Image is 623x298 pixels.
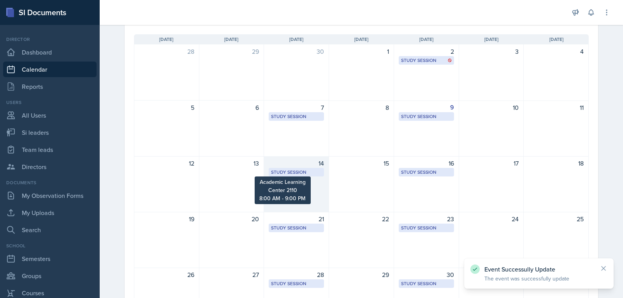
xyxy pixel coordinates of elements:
a: Dashboard [3,44,97,60]
div: 12 [139,159,194,168]
div: 16 [399,159,454,168]
a: Team leads [3,142,97,157]
div: 15 [334,159,389,168]
div: Study Session [401,113,452,120]
span: [DATE] [484,36,498,43]
span: [DATE] [419,36,433,43]
a: Directors [3,159,97,175]
span: [DATE] [354,36,368,43]
div: 18 [528,159,584,168]
span: [DATE] [159,36,173,43]
div: Study Session [401,169,452,176]
div: 19 [139,214,194,224]
div: 2 [399,47,454,56]
div: Director [3,36,97,43]
div: Documents [3,179,97,186]
span: [DATE] [224,36,238,43]
a: Search [3,222,97,238]
div: Study Session [271,224,322,231]
div: Users [3,99,97,106]
div: 26 [139,270,194,279]
div: 5 [139,103,194,112]
a: My Observation Forms [3,188,97,203]
div: Study Session [271,169,322,176]
div: 3 [464,47,519,56]
span: [DATE] [549,36,563,43]
p: The event was successfully update [484,275,593,282]
div: 30 [399,270,454,279]
div: 28 [269,270,324,279]
div: 10 [464,103,519,112]
div: 7 [269,103,324,112]
a: Calendar [3,62,97,77]
div: 4 [528,47,584,56]
div: 1 [334,47,389,56]
div: 6 [204,103,259,112]
div: 21 [269,214,324,224]
div: 14 [269,159,324,168]
div: 20 [204,214,259,224]
a: Semesters [3,251,97,266]
div: 24 [464,214,519,224]
div: Study Session [271,280,322,287]
span: [DATE] [289,36,303,43]
div: School [3,242,97,249]
a: Reports [3,79,97,94]
div: 29 [204,47,259,56]
a: Si leaders [3,125,97,140]
a: All Users [3,108,97,123]
p: Event Successully Update [484,265,593,273]
div: 9 [399,103,454,112]
div: 22 [334,214,389,224]
div: 13 [204,159,259,168]
a: Groups [3,268,97,284]
div: 29 [334,270,389,279]
div: 11 [528,103,584,112]
div: 17 [464,159,519,168]
div: 25 [528,214,584,224]
a: My Uploads [3,205,97,220]
div: Study Session [401,224,452,231]
div: 8 [334,103,389,112]
div: Study Session [401,57,452,64]
div: Study Session [401,280,452,287]
div: Study Session [271,113,322,120]
div: 28 [139,47,194,56]
div: 31 [464,270,519,279]
div: 30 [269,47,324,56]
div: 23 [399,214,454,224]
div: 27 [204,270,259,279]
